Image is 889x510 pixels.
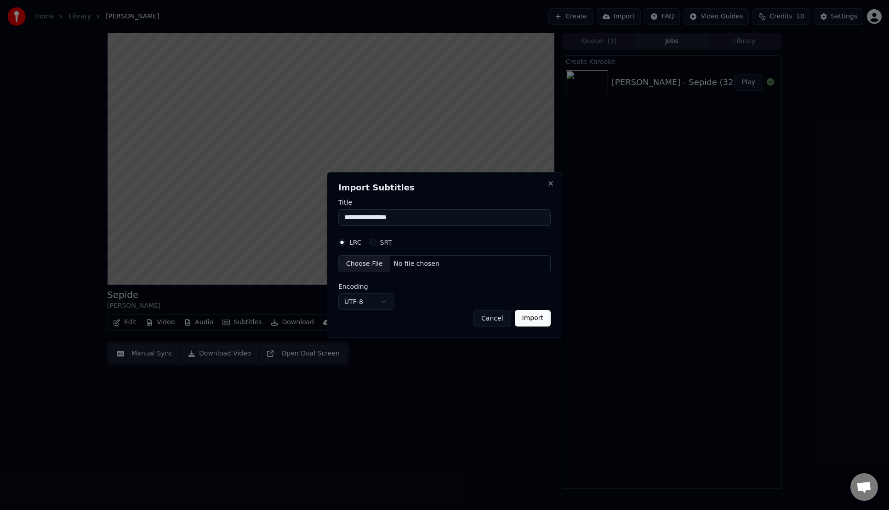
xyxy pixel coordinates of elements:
[390,259,443,269] div: No file chosen
[349,239,362,246] label: LRC
[339,256,390,272] div: Choose File
[338,283,393,290] label: Encoding
[338,183,551,192] h2: Import Subtitles
[380,239,392,246] label: SRT
[473,310,511,327] button: Cancel
[515,310,551,327] button: Import
[338,199,551,206] label: Title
